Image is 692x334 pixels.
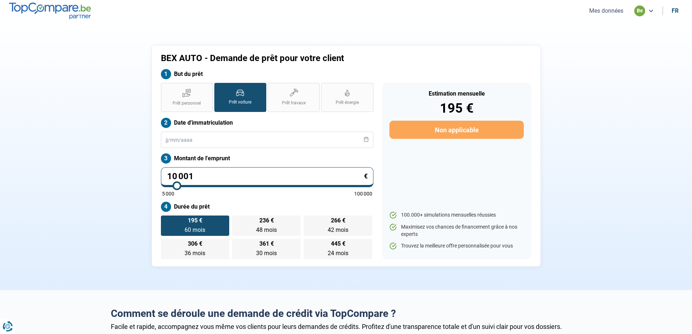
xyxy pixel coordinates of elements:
[188,218,202,224] span: 195 €
[328,226,348,233] span: 42 mois
[161,53,437,64] h1: BEX AUTO - Demande de prêt pour votre client
[389,242,523,250] li: Trouvez la meilleure offre personnalisée pour vous
[282,100,306,106] span: Prêt travaux
[162,191,174,196] span: 5 000
[672,7,679,14] div: fr
[328,250,348,257] span: 24 mois
[161,118,373,128] label: Date d'immatriculation
[173,100,201,106] span: Prêt personnel
[336,100,359,106] span: Prêt énergie
[111,323,582,330] div: Facile et rapide, accompagnez vous même vos clients pour leurs demandes de crédits. Profitez d'un...
[188,241,202,247] span: 306 €
[256,226,277,233] span: 48 mois
[111,307,582,320] h2: Comment se déroule une demande de crédit via TopCompare ?
[364,173,368,180] span: €
[331,218,345,224] span: 266 €
[354,191,372,196] span: 100 000
[256,250,277,257] span: 30 mois
[229,99,251,105] span: Prêt voiture
[587,7,626,15] button: Mes données
[389,121,523,139] button: Non applicable
[161,202,373,212] label: Durée du prêt
[389,212,523,219] li: 100.000+ simulations mensuelles réussies
[161,153,373,164] label: Montant de l'emprunt
[259,218,274,224] span: 236 €
[634,5,645,16] div: be
[185,250,205,257] span: 36 mois
[161,132,373,148] input: jj/mm/aaaa
[9,3,91,19] img: TopCompare.be
[185,226,205,233] span: 60 mois
[389,224,523,238] li: Maximisez vos chances de financement grâce à nos experts
[389,91,523,97] div: Estimation mensuelle
[331,241,345,247] span: 445 €
[389,102,523,115] div: 195 €
[259,241,274,247] span: 361 €
[161,69,373,79] label: But du prêt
